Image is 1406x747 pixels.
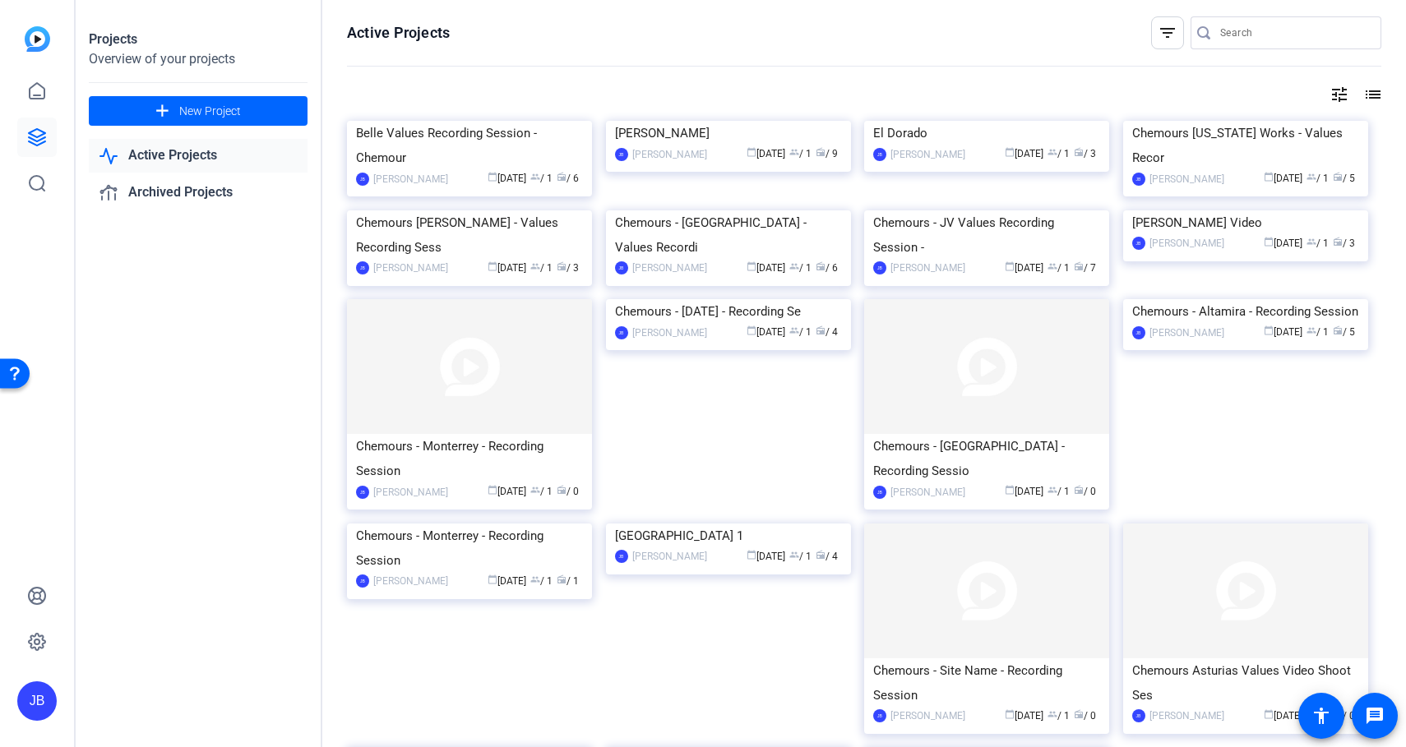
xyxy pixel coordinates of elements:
div: JB [1132,173,1145,186]
span: group [530,574,540,584]
div: Projects [89,30,308,49]
span: calendar_today [1005,485,1015,495]
span: radio [1333,172,1343,182]
span: / 1 [1307,326,1329,338]
span: / 0 [1074,486,1096,497]
span: calendar_today [1005,709,1015,719]
div: JB [873,709,886,722]
span: group [530,172,540,182]
span: group [1307,237,1316,247]
div: JB [356,574,369,588]
span: radio [557,574,567,584]
div: Chemours - [GEOGRAPHIC_DATA] - Values Recordi [615,210,842,260]
span: / 0 [1074,710,1096,722]
span: / 3 [1074,148,1096,159]
span: group [789,261,799,271]
span: group [1307,172,1316,182]
div: [PERSON_NAME] [373,573,448,589]
div: JB [17,681,57,721]
span: radio [1074,261,1084,271]
span: [DATE] [1264,710,1302,722]
div: [PERSON_NAME] [890,260,965,276]
span: / 1 [530,575,553,587]
div: JB [873,486,886,499]
a: Active Projects [89,139,308,173]
span: / 3 [1333,237,1355,249]
mat-icon: accessibility [1311,706,1331,726]
span: group [789,550,799,560]
span: calendar_today [1005,147,1015,157]
div: Overview of your projects [89,49,308,69]
span: group [530,485,540,495]
div: [PERSON_NAME] [632,548,707,565]
span: / 1 [530,173,553,184]
span: radio [1074,485,1084,495]
div: [PERSON_NAME] [1149,325,1224,341]
div: JB [356,261,369,274]
div: JB [1132,237,1145,250]
div: Chemours [PERSON_NAME] - Values Recording Sess [356,210,583,260]
div: Chemours Asturias Values Video Shoot Ses [1132,658,1359,708]
span: [DATE] [488,262,526,274]
span: group [530,261,540,271]
span: [DATE] [1005,486,1043,497]
span: calendar_today [747,325,756,335]
span: / 5 [1333,173,1355,184]
span: / 1 [1048,148,1070,159]
div: [PERSON_NAME] [632,325,707,341]
span: / 4 [816,326,838,338]
div: [PERSON_NAME] [373,260,448,276]
span: [DATE] [488,575,526,587]
div: [PERSON_NAME] [632,146,707,163]
span: group [1048,485,1057,495]
span: calendar_today [488,485,497,495]
span: calendar_today [1264,237,1274,247]
div: JB [356,486,369,499]
div: [PERSON_NAME] [615,121,842,145]
span: radio [1074,147,1084,157]
div: JB [615,261,628,274]
span: radio [557,172,567,182]
span: calendar_today [1264,709,1274,719]
span: / 0 [557,486,579,497]
span: / 3 [557,262,579,274]
span: group [789,147,799,157]
div: [PERSON_NAME] [1149,235,1224,251]
span: / 7 [1074,262,1096,274]
span: calendar_today [488,261,497,271]
span: [DATE] [1264,326,1302,338]
span: / 1 [530,262,553,274]
span: calendar_today [1264,325,1274,335]
div: Chemours - JV Values Recording Session - [873,210,1100,260]
span: [DATE] [1005,710,1043,722]
span: / 5 [1333,326,1355,338]
span: [DATE] [488,486,526,497]
div: El Dorado [873,121,1100,145]
div: [PERSON_NAME] [890,146,965,163]
span: / 6 [816,262,838,274]
span: / 4 [816,551,838,562]
mat-icon: add [152,101,173,122]
span: radio [557,261,567,271]
span: / 1 [1048,710,1070,722]
span: radio [816,261,826,271]
span: group [1307,325,1316,335]
span: / 1 [789,262,812,274]
span: calendar_today [488,172,497,182]
span: / 6 [557,173,579,184]
input: Search [1220,23,1368,43]
span: [DATE] [747,148,785,159]
span: group [1048,147,1057,157]
div: Chemours - Altamira - Recording Session [1132,299,1359,324]
div: [PERSON_NAME] [1149,708,1224,724]
span: group [1048,709,1057,719]
span: radio [1074,709,1084,719]
img: blue-gradient.svg [25,26,50,52]
span: calendar_today [488,574,497,584]
span: / 1 [1048,262,1070,274]
span: [DATE] [1264,173,1302,184]
div: Chemours - Site Name - Recording Session [873,658,1100,708]
div: [PERSON_NAME] [890,484,965,500]
div: JB [615,550,628,563]
span: New Project [179,103,241,120]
